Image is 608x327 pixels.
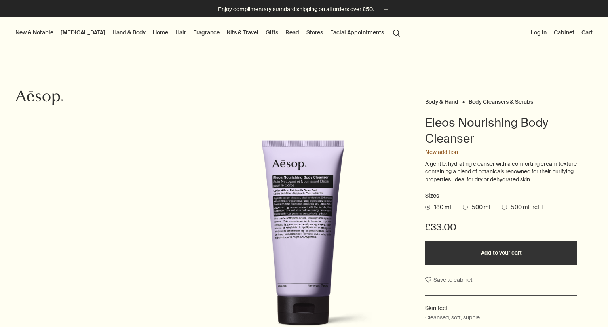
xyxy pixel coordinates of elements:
button: Log in [529,27,548,38]
p: Enjoy complimentary standard shipping on all orders over £50. [218,5,374,13]
a: Fragrance [192,27,221,38]
a: Aesop [14,88,65,110]
h2: Skin feel [425,304,577,312]
svg: Aesop [16,90,63,106]
a: [MEDICAL_DATA] [59,27,107,38]
button: Add to your cart - £33.00 [425,241,577,265]
nav: supplementary [529,17,594,49]
nav: primary [14,17,404,49]
a: Read [284,27,301,38]
a: Facial Appointments [329,27,386,38]
button: New & Notable [14,27,55,38]
button: Stores [305,27,325,38]
h1: Eleos Nourishing Body Cleanser [425,115,577,146]
a: Home [151,27,170,38]
a: Hair [174,27,188,38]
button: Enjoy complimentary standard shipping on all orders over £50. [218,5,390,14]
a: Body Cleansers & Scrubs [469,98,533,102]
a: Hand & Body [111,27,147,38]
h2: Sizes [425,191,577,201]
a: Gifts [264,27,280,38]
a: Kits & Travel [225,27,260,38]
a: Body & Hand [425,98,458,102]
button: Save to cabinet [425,273,473,287]
span: 500 mL refill [507,203,543,211]
span: £33.00 [425,221,456,234]
span: 500 mL [468,203,492,211]
button: Open search [389,25,404,40]
button: Cart [580,27,594,38]
span: 180 mL [430,203,453,211]
p: A gentle, hydrating cleanser with a comforting cream texture containing a blend of botanicals ren... [425,160,577,184]
p: Cleansed, soft, supple [425,313,480,322]
a: Cabinet [552,27,576,38]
